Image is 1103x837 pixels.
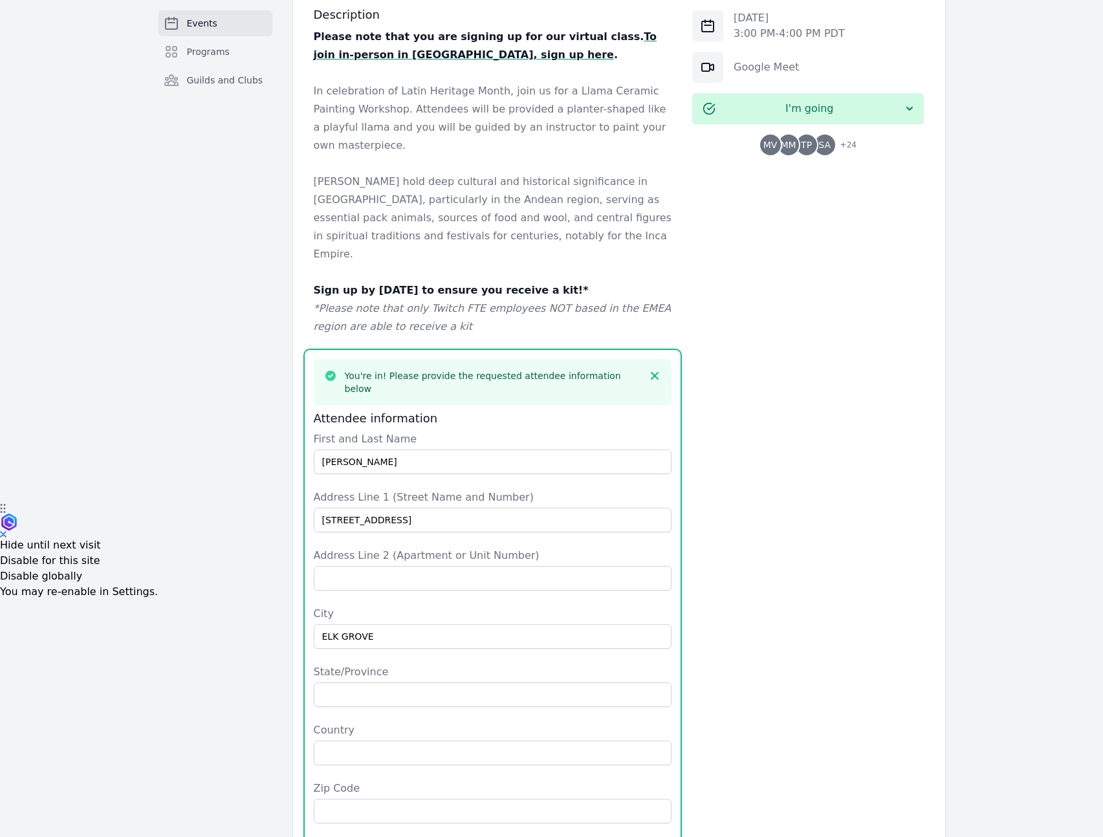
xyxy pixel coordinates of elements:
[314,781,672,796] label: Zip Code
[314,548,672,563] label: Address Line 2 (Apartment or Unit Number)
[314,723,672,738] label: Country
[763,140,778,149] span: MV
[158,67,272,93] a: Guilds and Clubs
[158,10,272,114] nav: Sidebar
[314,82,672,155] p: In celebration of Latin Heritage Month, join us for a Llama Ceramic Painting Workshop. Attendees ...
[614,49,618,61] strong: .
[314,30,644,43] strong: Please note that you are signing up for our virtual class.
[314,490,672,505] label: Address Line 1 (Street Name and Number)
[345,369,641,395] h3: You're in! Please provide the requested attendee information below
[187,45,230,58] span: Programs
[801,140,812,149] span: TP
[187,74,263,87] span: Guilds and Clubs
[715,101,903,116] span: I'm going
[314,284,589,296] strong: Sign up by [DATE] to ensure you receive a kit!*
[314,302,672,332] em: *Please note that only Twitch FTE employees NOT based in the EMEA region are able to receive a kit
[314,431,672,447] label: First and Last Name
[314,173,672,263] p: [PERSON_NAME] hold deep cultural and historical significance in [GEOGRAPHIC_DATA], particularly i...
[314,664,672,680] label: State/Province
[781,140,796,149] span: MM
[314,7,672,23] h3: Description
[187,17,217,30] span: Events
[734,26,845,41] p: 3:00 PM - 4:00 PM PDT
[818,140,831,149] span: SA
[734,10,845,26] p: [DATE]
[314,411,672,426] h3: Attendee information
[734,61,799,73] a: Google Meet
[692,93,924,124] button: I'm going
[833,137,857,155] span: + 24
[158,10,272,36] a: Events
[314,606,672,622] label: City
[158,39,272,65] a: Programs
